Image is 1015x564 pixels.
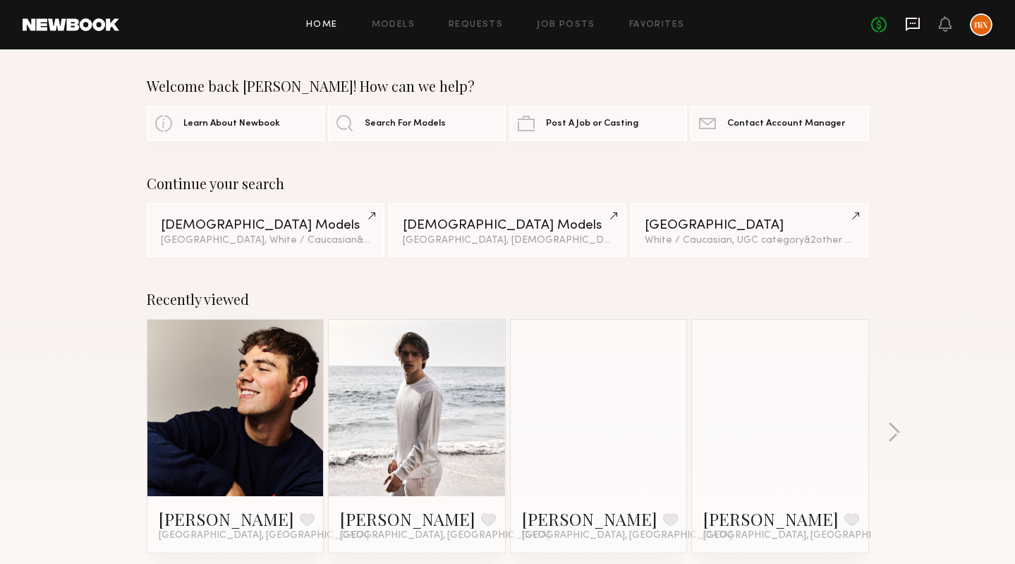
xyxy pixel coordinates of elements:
[522,530,732,541] span: [GEOGRAPHIC_DATA], [GEOGRAPHIC_DATA]
[403,236,612,246] div: [GEOGRAPHIC_DATA], [DEMOGRAPHIC_DATA]
[537,20,595,30] a: Job Posts
[727,119,845,128] span: Contact Account Manager
[183,119,280,128] span: Learn About Newbook
[340,508,475,530] a: [PERSON_NAME]
[365,119,446,128] span: Search For Models
[340,530,550,541] span: [GEOGRAPHIC_DATA], [GEOGRAPHIC_DATA]
[147,175,869,192] div: Continue your search
[357,236,418,245] span: & 1 other filter
[629,20,685,30] a: Favorites
[159,530,369,541] span: [GEOGRAPHIC_DATA], [GEOGRAPHIC_DATA]
[389,203,626,257] a: [DEMOGRAPHIC_DATA] Models[GEOGRAPHIC_DATA], [DEMOGRAPHIC_DATA]
[691,106,868,141] a: Contact Account Manager
[804,236,872,245] span: & 2 other filter s
[147,291,869,308] div: Recently viewed
[159,508,294,530] a: [PERSON_NAME]
[645,219,854,232] div: [GEOGRAPHIC_DATA]
[161,219,370,232] div: [DEMOGRAPHIC_DATA] Models
[522,508,657,530] a: [PERSON_NAME]
[161,236,370,246] div: [GEOGRAPHIC_DATA], White / Caucasian
[703,508,839,530] a: [PERSON_NAME]
[328,106,506,141] a: Search For Models
[147,78,869,95] div: Welcome back [PERSON_NAME]! How can we help?
[546,119,638,128] span: Post A Job or Casting
[372,20,415,30] a: Models
[147,106,324,141] a: Learn About Newbook
[509,106,687,141] a: Post A Job or Casting
[703,530,913,541] span: [GEOGRAPHIC_DATA], [GEOGRAPHIC_DATA]
[631,203,868,257] a: [GEOGRAPHIC_DATA]White / Caucasian, UGC category&2other filters
[449,20,503,30] a: Requests
[403,219,612,232] div: [DEMOGRAPHIC_DATA] Models
[306,20,338,30] a: Home
[147,203,384,257] a: [DEMOGRAPHIC_DATA] Models[GEOGRAPHIC_DATA], White / Caucasian&1other filter
[645,236,854,246] div: White / Caucasian, UGC category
